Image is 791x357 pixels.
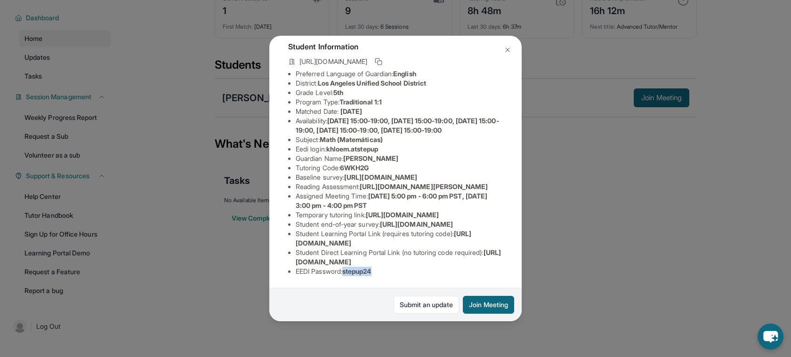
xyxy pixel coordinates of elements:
span: Los Angeles Unified School District [318,79,426,87]
span: [DATE] 15:00-19:00, [DATE] 15:00-19:00, [DATE] 15:00-19:00, [DATE] 15:00-19:00, [DATE] 15:00-19:00 [296,117,499,134]
li: Reading Assessment : [296,182,503,191]
li: Student Learning Portal Link (requires tutoring code) : [296,229,503,248]
li: Tutoring Code : [296,163,503,173]
span: [URL][DOMAIN_NAME] [380,220,453,228]
li: Matched Date: [296,107,503,116]
button: Copy link [373,56,384,67]
button: Join Meeting [463,296,514,314]
img: Close Icon [504,46,511,54]
span: stepup24 [342,267,371,275]
li: EEDI Password : [296,267,503,276]
button: chat-button [758,324,783,349]
span: [URL][DOMAIN_NAME] [366,211,439,219]
span: Traditional 1:1 [339,98,382,106]
h4: Student Information [288,41,503,52]
span: [URL][DOMAIN_NAME] [344,173,417,181]
li: Availability: [296,116,503,135]
li: District: [296,79,503,88]
li: Temporary tutoring link : [296,210,503,220]
li: Subject : [296,135,503,144]
span: [DATE] [340,107,362,115]
li: Student Direct Learning Portal Link (no tutoring code required) : [296,248,503,267]
li: Grade Level: [296,88,503,97]
a: Submit an update [394,296,459,314]
li: Program Type: [296,97,503,107]
span: 6WKH2G [340,164,369,172]
span: [URL][DOMAIN_NAME] [299,57,367,66]
span: khloem.atstepup [326,145,378,153]
span: English [393,70,416,78]
span: [URL][DOMAIN_NAME][PERSON_NAME] [360,182,488,190]
span: [PERSON_NAME] [343,154,398,162]
li: Eedi login : [296,144,503,154]
span: [DATE] 5:00 pm - 6:00 pm PST, [DATE] 3:00 pm - 4:00 pm PST [296,192,487,209]
li: Preferred Language of Guardian: [296,69,503,79]
li: Guardian Name : [296,154,503,163]
li: Assigned Meeting Time : [296,191,503,210]
span: 5th [333,88,343,96]
span: Math (Matemáticas) [320,135,383,143]
li: Student end-of-year survey : [296,220,503,229]
li: Baseline survey : [296,173,503,182]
